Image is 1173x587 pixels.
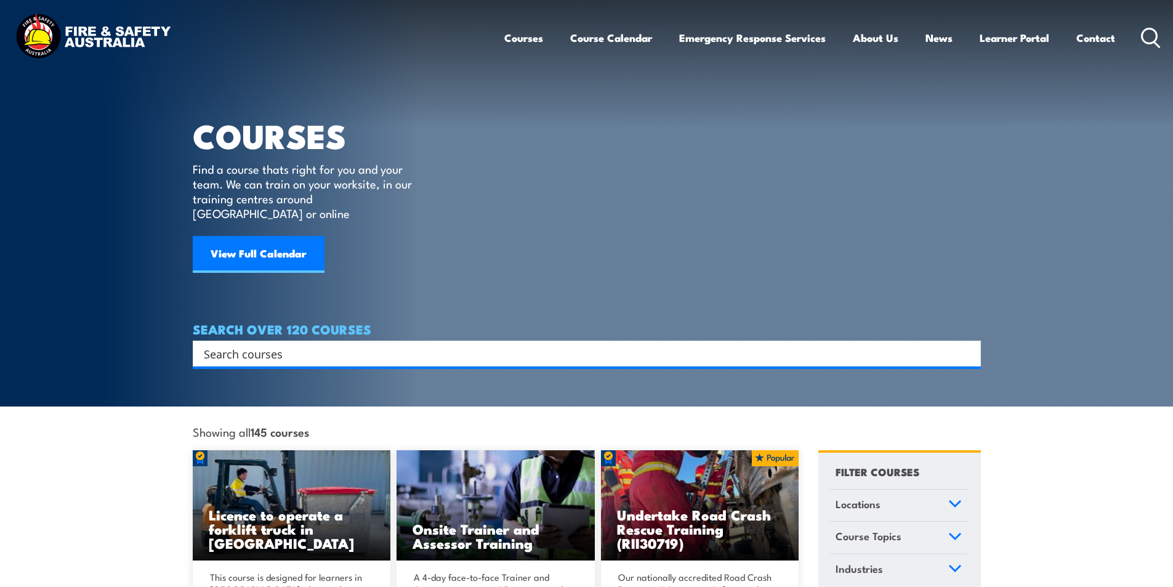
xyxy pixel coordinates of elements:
a: Onsite Trainer and Assessor Training [397,450,595,561]
h1: COURSES [193,121,430,150]
a: Industries [830,554,967,586]
h3: Undertake Road Crash Rescue Training (RII30719) [617,508,783,550]
a: News [925,22,953,54]
form: Search form [206,345,956,362]
a: Licence to operate a forklift truck in [GEOGRAPHIC_DATA] [193,450,391,561]
h3: Licence to operate a forklift truck in [GEOGRAPHIC_DATA] [209,508,375,550]
button: Search magnifier button [959,345,977,362]
a: Emergency Response Services [679,22,826,54]
a: View Full Calendar [193,236,324,273]
a: About Us [853,22,898,54]
h4: SEARCH OVER 120 COURSES [193,322,981,336]
span: Course Topics [836,528,901,544]
span: Industries [836,561,883,577]
span: Locations [836,496,881,512]
a: Course Calendar [570,22,652,54]
a: Undertake Road Crash Rescue Training (RII30719) [601,450,799,561]
span: Showing all [193,425,309,438]
h4: FILTER COURSES [836,463,919,480]
a: Course Topics [830,522,967,554]
a: Learner Portal [980,22,1049,54]
p: Find a course thats right for you and your team. We can train on your worksite, in our training c... [193,161,417,221]
strong: 145 courses [251,423,309,440]
img: Safety For Leaders [397,450,595,561]
input: Search input [204,344,954,363]
a: Locations [830,490,967,522]
a: Contact [1076,22,1115,54]
img: Road Crash Rescue Training [601,450,799,561]
h3: Onsite Trainer and Assessor Training [413,522,579,550]
a: Courses [504,22,543,54]
img: Licence to operate a forklift truck Training [193,450,391,561]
